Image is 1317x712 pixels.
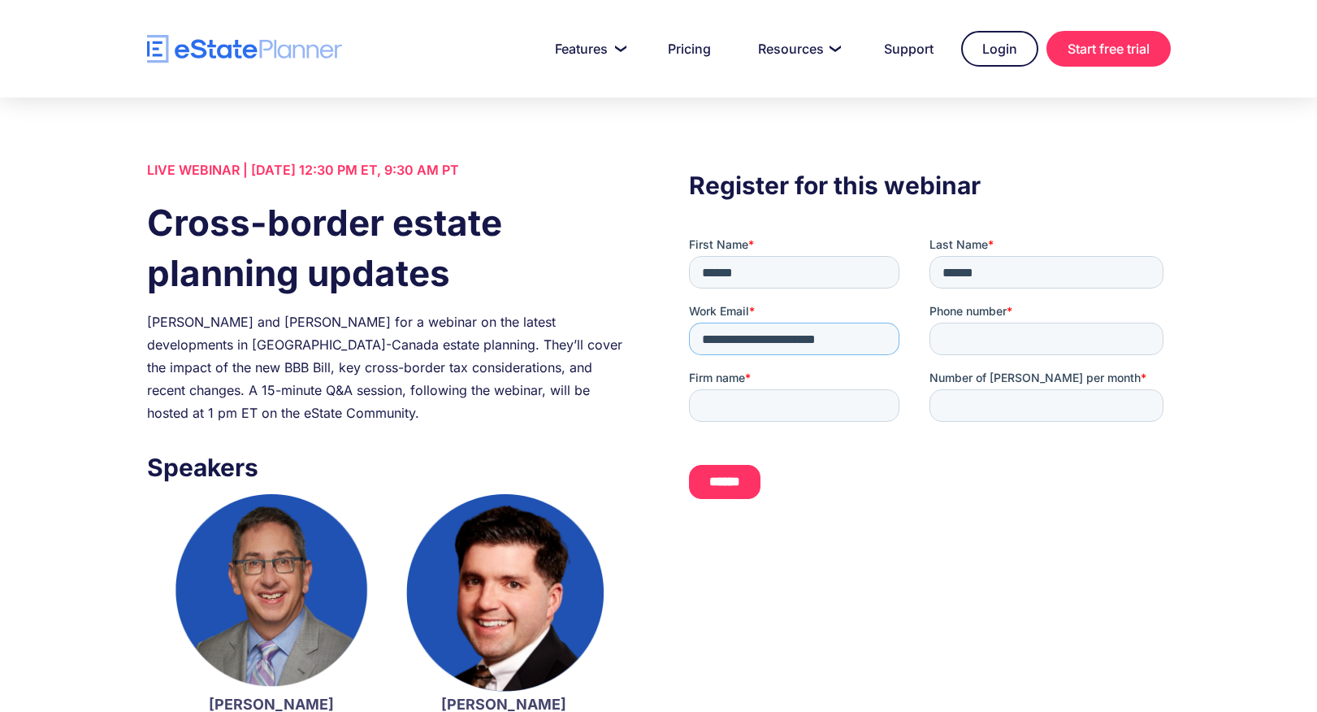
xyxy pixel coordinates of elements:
a: Pricing [648,33,730,65]
a: home [147,35,342,63]
div: [PERSON_NAME] and [PERSON_NAME] for a webinar on the latest developments in [GEOGRAPHIC_DATA]-Can... [147,310,628,424]
a: Resources [739,33,856,65]
a: Start free trial [1046,31,1171,67]
div: LIVE WEBINAR | [DATE] 12:30 PM ET, 9:30 AM PT [147,158,628,181]
h3: Register for this webinar [689,167,1170,204]
h3: Speakers [147,449,628,486]
h1: Cross-border estate planning updates [147,198,628,298]
a: Login [961,31,1038,67]
a: Features [535,33,640,65]
a: Support [864,33,953,65]
iframe: Form 0 [689,237,1170,513]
